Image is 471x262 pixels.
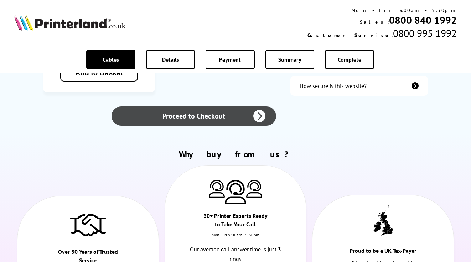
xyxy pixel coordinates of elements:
h2: Why buy from us? [14,149,457,160]
div: Mon - Fri 9:00am - 5.30pm [165,232,306,245]
img: Trusted Service [70,210,106,239]
img: Printer Experts [246,180,262,198]
span: Sales: [360,19,389,25]
button: Add to Basket [60,65,138,82]
a: 0800 840 1992 [389,14,457,27]
img: Printer Experts [225,180,246,204]
div: How secure is this website? [300,82,367,89]
img: Printerland Logo [14,15,125,31]
span: Payment [219,56,241,63]
span: Cables [103,56,119,63]
span: 0800 995 1992 [393,27,457,40]
a: Proceed to Checkout [112,106,276,126]
img: Printer Experts [209,180,225,198]
img: UK tax payer [373,205,393,238]
span: Summary [278,56,301,63]
span: Complete [338,56,361,63]
span: Details [162,56,179,63]
div: 30+ Printer Experts Ready to Take Your Call [200,211,271,232]
span: Customer Service: [307,32,393,38]
a: secure-website [290,76,428,96]
div: Mon - Fri 9:00am - 5:30pm [307,7,457,14]
div: Proud to be a UK Tax-Payer [348,246,418,258]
